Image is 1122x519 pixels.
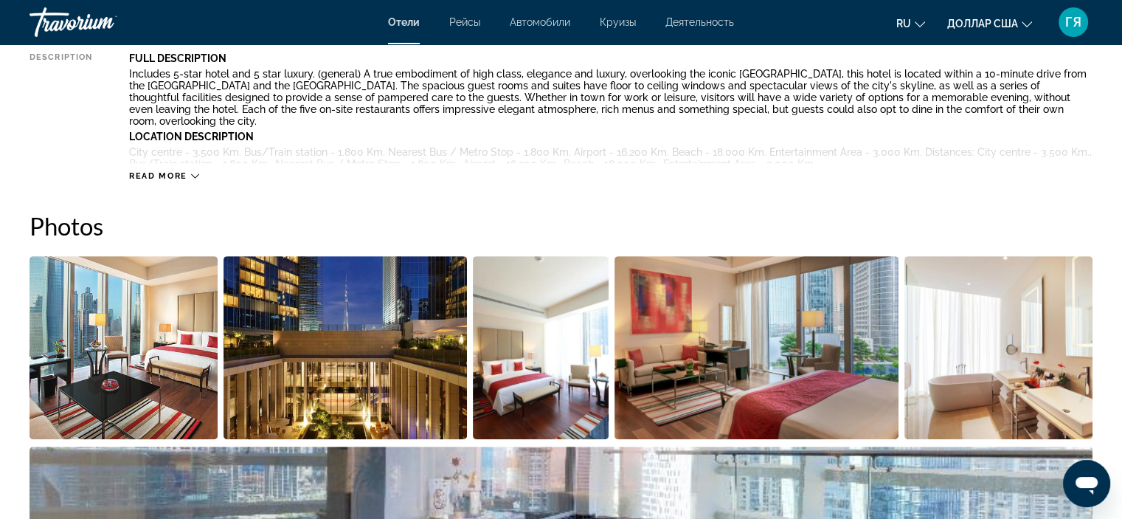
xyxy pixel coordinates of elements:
button: Read more [129,171,199,182]
button: Изменить валюту [947,13,1032,34]
a: Рейсы [449,16,480,28]
b: Full Description [129,52,226,64]
iframe: Кнопка запуска окна обмена сообщениями [1063,460,1110,507]
a: Травориум [30,3,177,41]
button: Open full-screen image slider [30,255,218,440]
a: Отели [388,16,420,28]
b: Location Description [129,131,254,142]
font: ГЯ [1065,14,1081,30]
div: Description [30,52,92,163]
button: Open full-screen image slider [614,255,898,440]
button: Open full-screen image slider [224,255,467,440]
h2: Photos [30,211,1092,241]
font: ru [896,18,911,30]
a: Автомобили [510,16,570,28]
button: Изменить язык [896,13,925,34]
a: Круизы [600,16,636,28]
a: Деятельность [665,16,734,28]
font: доллар США [947,18,1018,30]
p: Includes 5-star hotel and 5 star luxury. (general) A true embodiment of high class, elegance and ... [129,68,1092,127]
button: Меню пользователя [1054,7,1092,38]
button: Open full-screen image slider [473,255,609,440]
span: Read more [129,171,187,181]
button: Open full-screen image slider [904,255,1092,440]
